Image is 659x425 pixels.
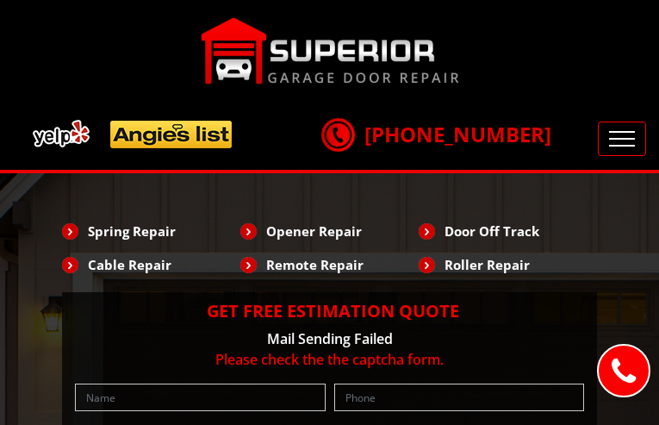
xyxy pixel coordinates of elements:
li: Roller Repair [419,250,597,279]
h2: Get Free Estimation Quote [71,301,588,322]
span: Mail Sending Failed [267,329,393,348]
li: Opener Repair [240,216,419,246]
p: Please check the the captcha form. [71,349,588,370]
button: Toggle navigation [598,122,646,156]
a: [PHONE_NUMBER] [321,120,551,148]
li: Door Off Track [419,216,597,246]
li: Spring Repair [62,216,240,246]
img: call.png [316,113,359,156]
li: Remote Repair [240,250,419,279]
li: Cable Repair [62,250,240,279]
img: add.png [26,113,239,155]
input: Name [75,384,326,411]
input: Phone [334,384,585,411]
img: Superior.png [201,17,459,84]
